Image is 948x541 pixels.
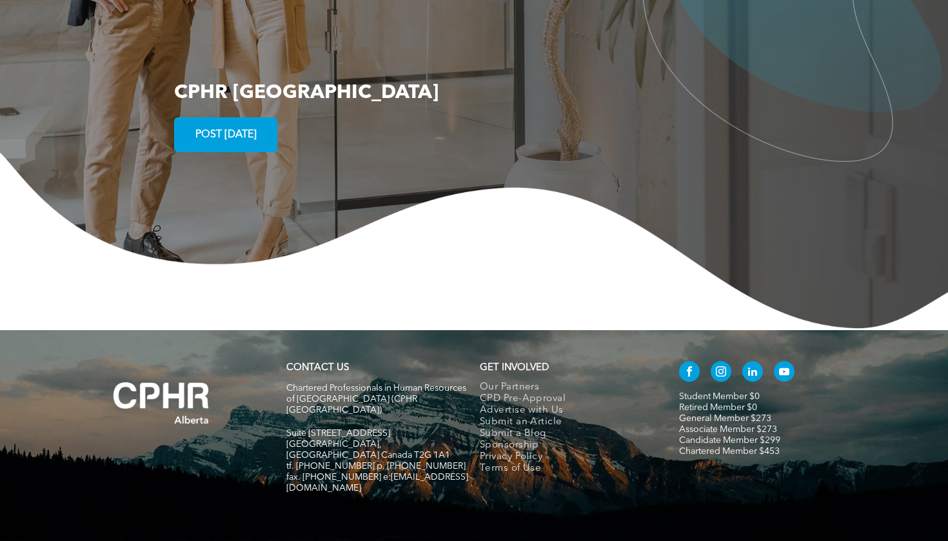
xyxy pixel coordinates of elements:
[679,447,780,456] a: Chartered Member $453
[286,363,349,373] a: CONTACT US
[679,414,771,423] a: General Member $273
[286,440,450,460] span: [GEOGRAPHIC_DATA], [GEOGRAPHIC_DATA] Canada T2G 1A1
[87,356,235,450] img: A white background with a few lines on it
[480,428,652,440] a: Submit a Blog
[480,463,652,475] a: Terms of Use
[679,392,760,401] a: Student Member $0
[286,384,466,415] span: Chartered Professionals in Human Resources of [GEOGRAPHIC_DATA] (CPHR [GEOGRAPHIC_DATA])
[286,429,390,438] span: Suite [STREET_ADDRESS]
[286,462,466,471] span: tf. [PHONE_NUMBER] p. [PHONE_NUMBER]
[174,117,277,152] a: POST [DATE]
[480,451,652,463] a: Privacy Policy
[286,473,468,493] span: fax. [PHONE_NUMBER] e:[EMAIL_ADDRESS][DOMAIN_NAME]
[480,417,652,428] a: Submit an Article
[480,363,549,373] span: GET INVOLVED
[711,361,731,385] a: instagram
[174,83,439,103] span: CPHR [GEOGRAPHIC_DATA]
[679,403,757,412] a: Retired Member $0
[191,123,261,148] span: POST [DATE]
[480,440,652,451] a: Sponsorship
[480,393,652,405] a: CPD Pre-Approval
[480,405,652,417] a: Advertise with Us
[679,425,777,434] a: Associate Member $273
[480,382,652,393] a: Our Partners
[774,361,795,385] a: youtube
[742,361,763,385] a: linkedin
[679,436,780,445] a: Candidate Member $299
[679,361,700,385] a: facebook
